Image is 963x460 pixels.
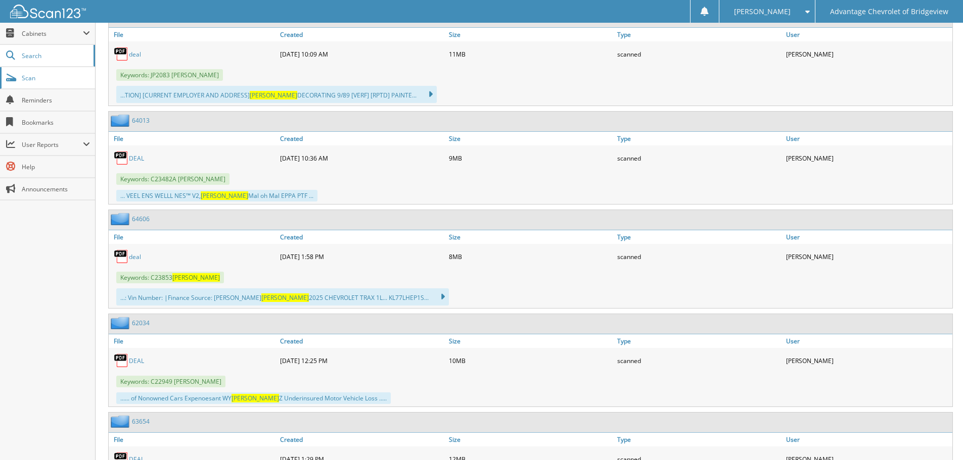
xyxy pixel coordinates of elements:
[116,272,224,283] span: Keywords: C23853
[114,249,129,264] img: PDF.png
[109,334,278,348] a: File
[109,28,278,41] a: File
[22,96,90,105] span: Reminders
[111,213,132,225] img: folder2.png
[446,44,615,64] div: 11MB
[784,28,952,41] a: User
[278,28,446,41] a: Created
[278,148,446,168] div: [DATE] 10:36 AM
[111,415,132,428] img: folder2.png
[22,118,90,127] span: Bookmarks
[109,132,278,145] a: File
[22,74,90,82] span: Scan
[446,433,615,446] a: Size
[22,163,90,171] span: Help
[784,230,952,244] a: User
[22,185,90,193] span: Announcements
[278,246,446,267] div: [DATE] 1:58 PM
[116,376,225,387] span: Keywords: C22949 [PERSON_NAME]
[784,132,952,145] a: User
[132,116,150,125] a: 64013
[261,293,309,302] span: [PERSON_NAME]
[201,191,248,200] span: [PERSON_NAME]
[615,334,784,348] a: Type
[615,28,784,41] a: Type
[111,114,132,127] img: folder2.png
[446,148,615,168] div: 9MB
[116,86,437,103] div: ...TION] [CURRENT EMPLOYER AND ADDRESS] DECORATING 9/89 [VERF] [RPTD] PAINTE...
[615,246,784,267] div: scanned
[278,334,446,348] a: Created
[114,150,129,166] img: PDF.png
[22,52,88,60] span: Search
[784,334,952,348] a: User
[784,148,952,168] div: [PERSON_NAME]
[129,356,144,365] a: DEAL
[278,433,446,446] a: Created
[278,230,446,244] a: Created
[116,288,449,305] div: ...: Vin Number: |Finance Source: [PERSON_NAME] 2025 CHEVROLET TRAX 1L... KL77LHEP1S...
[912,412,963,460] iframe: Chat Widget
[446,334,615,348] a: Size
[172,273,220,282] span: [PERSON_NAME]
[114,353,129,368] img: PDF.png
[116,392,391,404] div: ...... of Nonowned Cars Expenoesant WY Z Underinsured Motor Vehicle Loss .....
[446,230,615,244] a: Size
[615,132,784,145] a: Type
[132,417,150,426] a: 63654
[109,433,278,446] a: File
[129,154,144,163] a: DEAL
[446,28,615,41] a: Size
[116,173,230,185] span: Keywords: C23482A [PERSON_NAME]
[109,230,278,244] a: File
[446,246,615,267] div: 8MB
[615,433,784,446] a: Type
[830,9,948,15] span: Advantage Chevrolet of Bridgeview
[784,350,952,371] div: [PERSON_NAME]
[446,350,615,371] div: 10MB
[615,350,784,371] div: scanned
[10,5,86,18] img: scan123-logo-white.svg
[22,140,83,149] span: User Reports
[116,190,317,201] div: ... VEEL ENS WELLL NES™ V2, Mal oh Mal EPPA PTF ...
[250,91,297,99] span: [PERSON_NAME]
[784,44,952,64] div: [PERSON_NAME]
[278,132,446,145] a: Created
[111,317,132,329] img: folder2.png
[22,29,83,38] span: Cabinets
[615,230,784,244] a: Type
[446,132,615,145] a: Size
[615,44,784,64] div: scanned
[129,252,141,261] a: deal
[132,215,150,223] a: 64606
[278,350,446,371] div: [DATE] 12:25 PM
[784,433,952,446] a: User
[232,394,279,402] span: [PERSON_NAME]
[734,9,791,15] span: [PERSON_NAME]
[615,148,784,168] div: scanned
[114,46,129,62] img: PDF.png
[129,50,141,59] a: deal
[116,69,223,81] span: Keywords: JP2083 [PERSON_NAME]
[278,44,446,64] div: [DATE] 10:09 AM
[784,246,952,267] div: [PERSON_NAME]
[132,319,150,327] a: 62034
